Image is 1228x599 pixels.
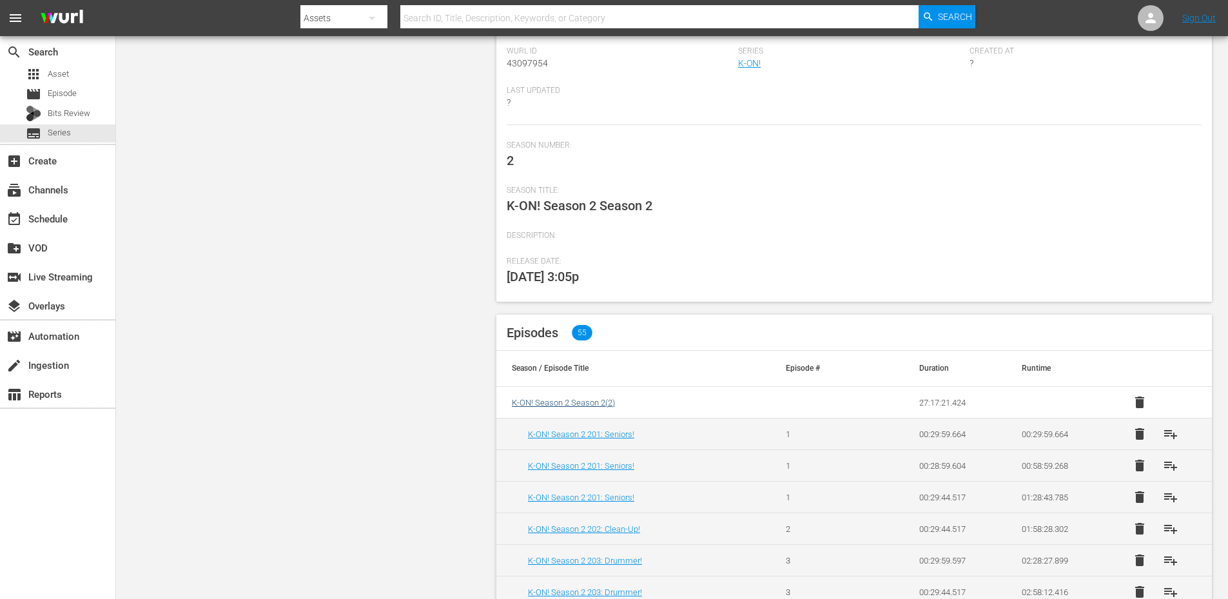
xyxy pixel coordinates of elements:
[507,97,511,108] span: ?
[528,587,642,597] a: K-ON! Season 2 203: Drummer!
[904,387,1006,418] td: 27:17:21.424
[6,270,22,285] span: Live Streaming
[512,398,615,408] a: K-ON! Season 2 Season 2(2)
[6,44,22,60] span: Search
[770,513,873,545] td: 2
[1155,482,1186,513] button: playlist_add
[507,58,548,68] span: 43097954
[738,46,963,57] span: Series
[1006,545,1109,576] td: 02:28:27.899
[1182,13,1216,23] a: Sign Out
[1132,553,1147,568] span: delete
[507,141,1195,151] span: Season Number:
[528,524,640,534] a: K-ON! Season 2 202: Clean-Up!
[528,493,634,502] a: K-ON! Season 2 201: Seniors!
[6,329,22,344] span: Automation
[507,46,732,57] span: Wurl Id
[770,418,873,450] td: 1
[31,3,93,34] img: ans4CAIJ8jUAAAAAAAAAAAAAAAAAAAAAAAAgQb4GAAAAAAAAAAAAAAAAAAAAAAAAJMjXAAAAAAAAAAAAAAAAAAAAAAAAgAT5G...
[1132,521,1147,536] span: delete
[8,10,23,26] span: menu
[6,182,22,198] span: Channels
[1163,426,1178,442] span: playlist_add
[6,358,22,373] span: Ingestion
[507,86,732,96] span: Last Updated
[507,257,1195,267] span: Release Date:
[1155,513,1186,544] button: playlist_add
[1132,458,1147,473] span: delete
[1124,418,1155,449] button: delete
[507,186,1195,196] span: Season Title:
[904,450,1006,482] td: 00:28:59.604
[496,351,770,387] th: Season / Episode Title
[1155,418,1186,449] button: playlist_add
[770,351,873,387] th: Episode #
[1155,545,1186,576] button: playlist_add
[904,482,1006,513] td: 00:29:44.517
[1132,395,1147,410] span: delete
[572,325,592,340] span: 55
[1124,387,1155,418] button: delete
[904,545,1006,576] td: 00:29:59.597
[1006,513,1109,545] td: 01:58:28.302
[770,450,873,482] td: 1
[938,5,972,28] span: Search
[904,351,1006,387] th: Duration
[512,398,615,408] span: K-ON! Season 2 Season 2 ( 2 )
[1163,489,1178,505] span: playlist_add
[904,513,1006,545] td: 00:29:44.517
[1006,482,1109,513] td: 01:28:43.785
[26,66,41,82] span: Asset
[970,58,973,68] span: ?
[507,325,558,340] span: Episodes
[528,429,634,439] a: K-ON! Season 2 201: Seniors!
[48,87,77,100] span: Episode
[26,86,41,102] span: Episode
[6,387,22,402] span: Reports
[48,126,71,139] span: Series
[6,241,22,256] span: VOD
[507,198,652,213] span: K-ON! Season 2 Season 2
[1006,418,1109,450] td: 00:29:59.664
[26,126,41,141] span: Series
[507,231,1195,241] span: Description:
[528,556,642,565] a: K-ON! Season 2 203: Drummer!
[1163,521,1178,536] span: playlist_add
[1124,513,1155,544] button: delete
[1124,545,1155,576] button: delete
[1124,450,1155,481] button: delete
[770,482,873,513] td: 1
[904,418,1006,450] td: 00:29:59.664
[528,461,634,471] a: K-ON! Season 2 201: Seniors!
[1006,351,1109,387] th: Runtime
[919,5,975,28] button: Search
[48,68,69,81] span: Asset
[1155,450,1186,481] button: playlist_add
[1006,450,1109,482] td: 00:58:59.268
[48,107,90,120] span: Bits Review
[1132,426,1147,442] span: delete
[26,106,41,121] div: Bits Review
[1132,489,1147,505] span: delete
[1124,482,1155,513] button: delete
[970,46,1194,57] span: Created At
[738,58,761,68] a: K-ON!
[1163,458,1178,473] span: playlist_add
[6,153,22,169] span: Create
[507,269,579,284] span: [DATE] 3:05p
[6,299,22,314] span: Overlays
[6,211,22,227] span: Schedule
[770,545,873,576] td: 3
[1163,553,1178,568] span: playlist_add
[507,153,514,168] span: 2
